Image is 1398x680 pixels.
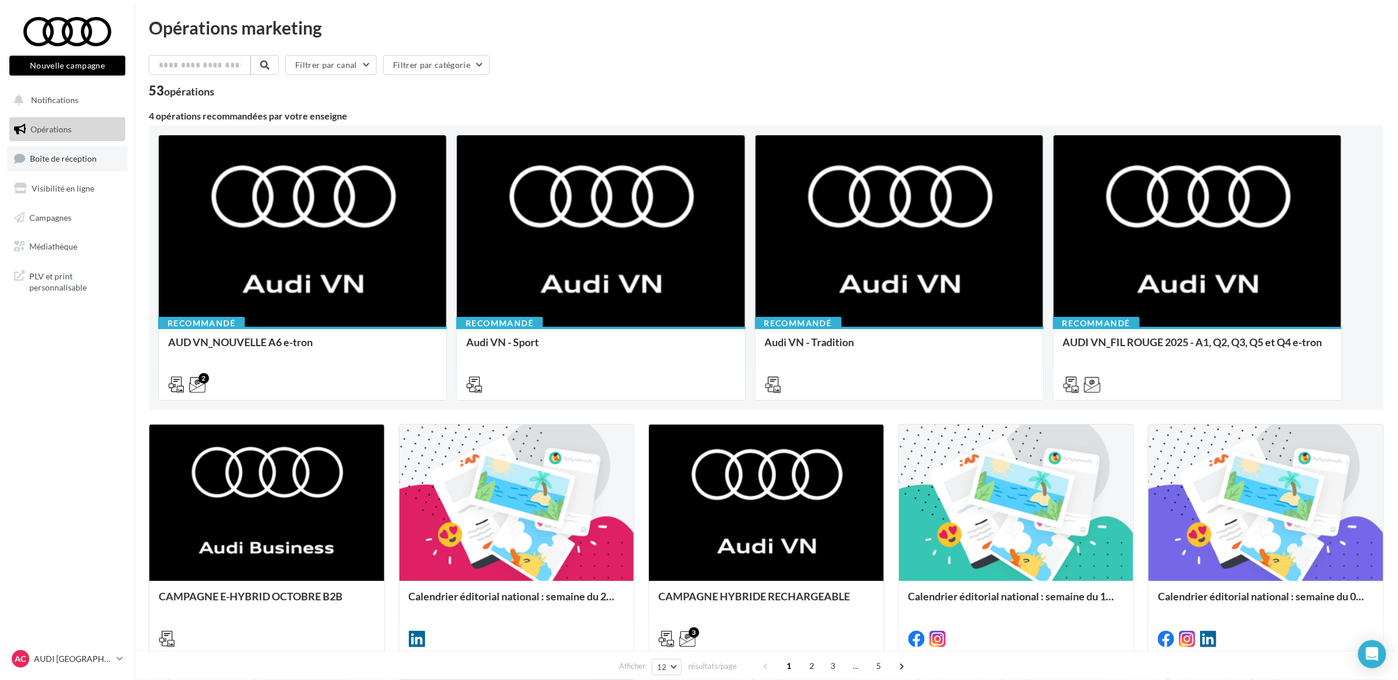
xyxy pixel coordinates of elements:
[31,95,78,105] span: Notifications
[9,648,125,670] a: AC AUDI [GEOGRAPHIC_DATA]
[32,183,94,193] span: Visibilité en ligne
[30,124,71,134] span: Opérations
[7,176,128,201] a: Visibilité en ligne
[409,590,625,614] div: Calendrier éditorial national : semaine du 22.09 au 28.09
[285,55,377,75] button: Filtrer par canal
[1053,317,1140,330] div: Recommandé
[456,317,543,330] div: Recommandé
[689,627,699,638] div: 3
[149,111,1384,121] div: 4 opérations recommandées par votre enseigne
[908,590,1124,614] div: Calendrier éditorial national : semaine du 15.09 au 21.09
[164,86,214,97] div: opérations
[1358,640,1386,668] div: Open Intercom Messenger
[688,661,737,672] span: résultats/page
[149,19,1384,36] div: Opérations marketing
[652,659,682,675] button: 12
[780,657,799,675] span: 1
[466,336,735,360] div: Audi VN - Sport
[30,153,97,163] span: Boîte de réception
[658,590,874,614] div: CAMPAGNE HYBRIDE RECHARGEABLE
[15,653,26,665] span: AC
[755,317,842,330] div: Recommandé
[383,55,490,75] button: Filtrer par catégorie
[29,268,121,293] span: PLV et print personnalisable
[199,373,209,384] div: 2
[1158,590,1374,614] div: Calendrier éditorial national : semaine du 08.09 au 14.09
[803,657,822,675] span: 2
[847,657,866,675] span: ...
[7,264,128,298] a: PLV et print personnalisable
[168,336,437,360] div: AUD VN_NOUVELLE A6 e-tron
[9,56,125,76] button: Nouvelle campagne
[7,206,128,230] a: Campagnes
[619,661,645,672] span: Afficher
[657,662,667,672] span: 12
[7,234,128,259] a: Médiathèque
[824,657,843,675] span: 3
[7,117,128,142] a: Opérations
[158,317,245,330] div: Recommandé
[159,590,375,614] div: CAMPAGNE E-HYBRID OCTOBRE B2B
[765,336,1034,360] div: Audi VN - Tradition
[29,212,71,222] span: Campagnes
[7,146,128,171] a: Boîte de réception
[7,88,123,112] button: Notifications
[34,653,112,665] p: AUDI [GEOGRAPHIC_DATA]
[1063,336,1332,360] div: AUDI VN_FIL ROUGE 2025 - A1, Q2, Q3, Q5 et Q4 e-tron
[870,657,888,675] span: 5
[29,241,77,251] span: Médiathèque
[149,84,214,97] div: 53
